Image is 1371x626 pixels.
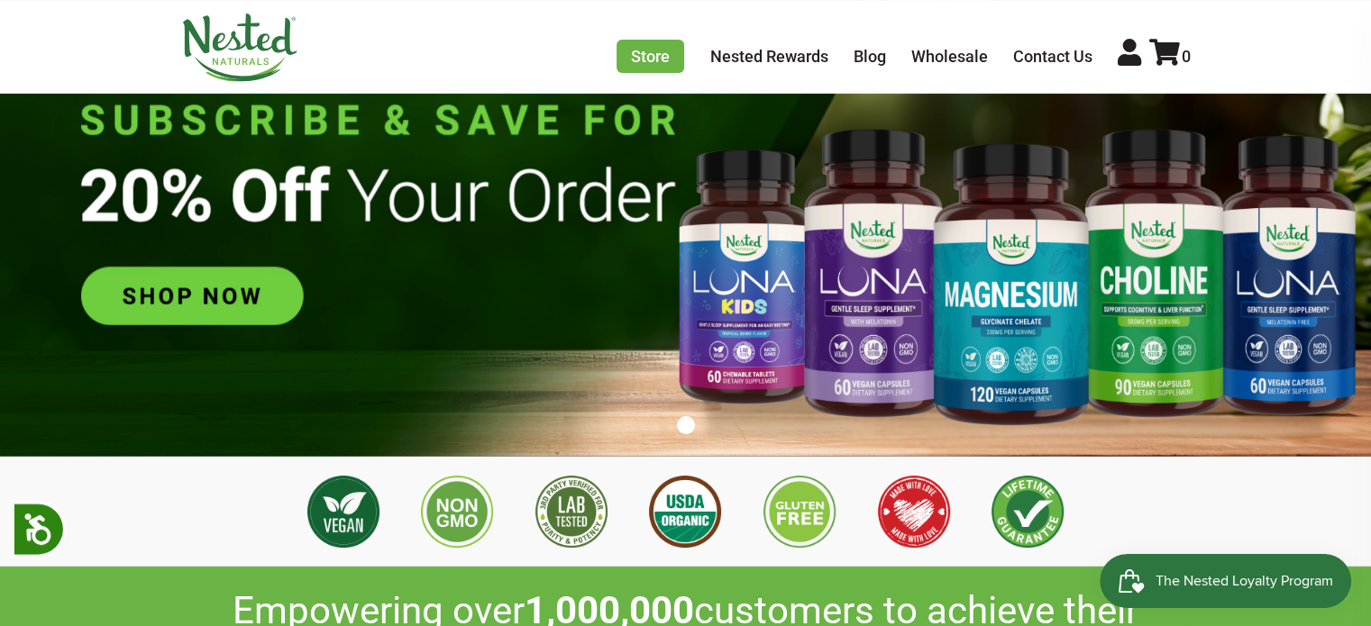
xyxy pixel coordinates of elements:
button: 1 of 1 [677,416,695,434]
img: Nested Naturals [181,14,298,82]
img: Lifetime Guarantee [992,476,1064,548]
img: Made with Love [878,476,950,548]
img: USDA Organic [649,476,721,548]
a: Nested Rewards [710,47,828,66]
a: Wholesale [911,47,988,66]
img: Non GMO [421,476,493,548]
a: Blog [854,47,886,66]
img: Vegan [307,476,379,548]
iframe: Button to open loyalty program pop-up [1100,554,1353,608]
img: Gluten Free [763,476,836,548]
a: 0 [1149,47,1191,66]
a: Contact Us [1013,47,1092,66]
span: 0 [1182,47,1191,66]
a: Store [617,40,684,73]
img: 3rd Party Lab Tested [535,476,608,548]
